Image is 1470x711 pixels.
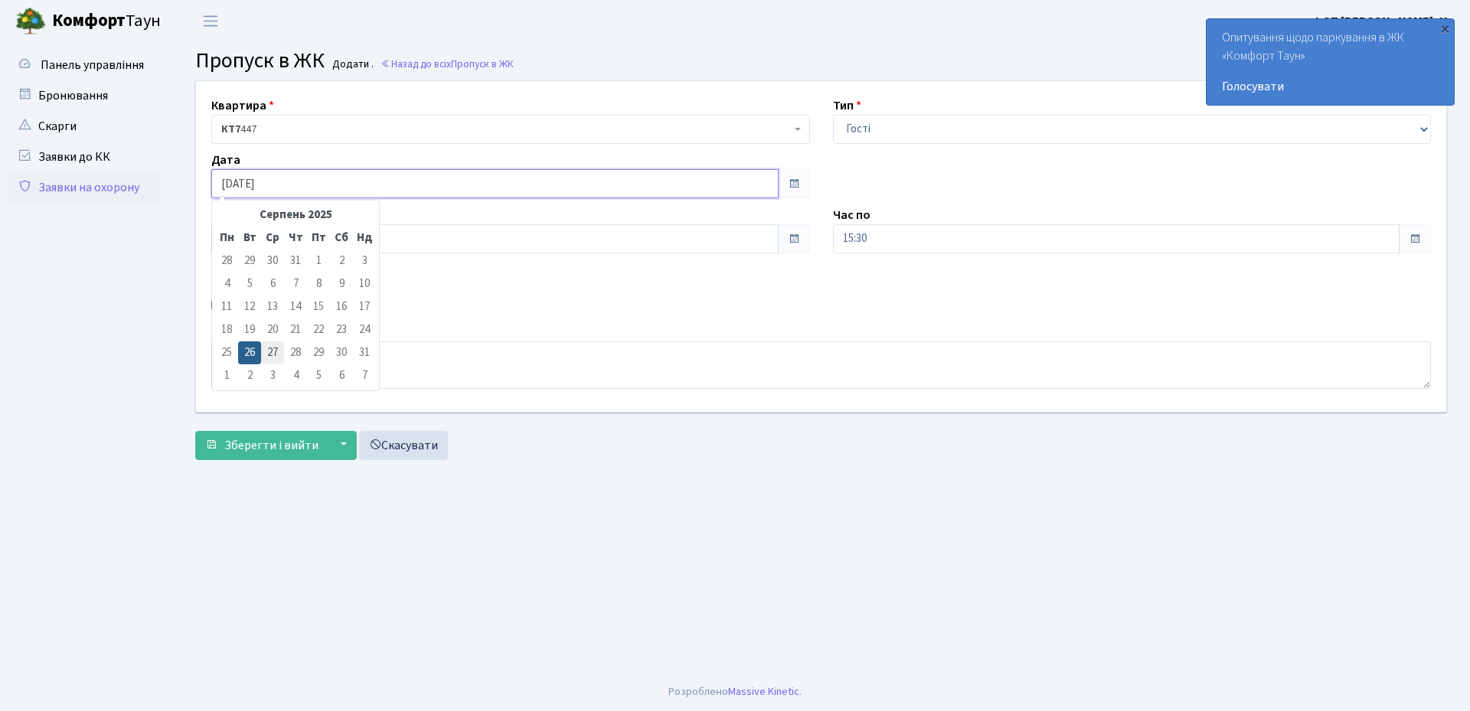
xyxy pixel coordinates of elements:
[284,318,307,341] td: 21
[833,206,871,224] label: Час по
[261,318,284,341] td: 20
[1312,12,1452,31] a: ФОП [PERSON_NAME]. Н.
[238,364,261,387] td: 2
[238,341,261,364] td: 26
[381,57,514,71] a: Назад до всіхПропуск в ЖК
[238,250,261,272] td: 29
[307,341,330,364] td: 29
[15,6,46,37] img: logo.png
[261,364,284,387] td: 3
[215,364,238,387] td: 1
[215,295,238,318] td: 11
[215,272,238,295] td: 4
[238,295,261,318] td: 12
[353,318,376,341] td: 24
[221,122,240,137] b: КТ7
[284,341,307,364] td: 28
[353,272,376,295] td: 10
[195,45,325,76] span: Пропуск в ЖК
[224,437,318,454] span: Зберегти і вийти
[238,227,261,250] th: Вт
[1312,13,1452,30] b: ФОП [PERSON_NAME]. Н.
[284,295,307,318] td: 14
[353,295,376,318] td: 17
[307,227,330,250] th: Пт
[8,142,161,172] a: Заявки до КК
[8,80,161,111] a: Бронювання
[52,8,161,34] span: Таун
[191,8,230,34] button: Переключити навігацію
[451,57,514,71] span: Пропуск в ЖК
[307,364,330,387] td: 5
[1207,19,1454,105] div: Опитування щодо паркування в ЖК «Комфорт Таун»
[330,227,353,250] th: Сб
[330,272,353,295] td: 9
[307,318,330,341] td: 22
[353,364,376,387] td: 7
[1222,77,1439,96] a: Голосувати
[261,227,284,250] th: Ср
[215,341,238,364] td: 25
[284,250,307,272] td: 31
[833,96,861,115] label: Тип
[1437,21,1452,36] div: ×
[284,364,307,387] td: 4
[261,341,284,364] td: 27
[238,272,261,295] td: 5
[668,683,802,700] div: Розроблено .
[307,295,330,318] td: 15
[353,250,376,272] td: 3
[215,227,238,250] th: Пн
[330,318,353,341] td: 23
[215,250,238,272] td: 28
[329,58,374,71] small: Додати .
[8,50,161,80] a: Панель управління
[330,250,353,272] td: 2
[211,115,810,144] span: <b>КТ7</b>&nbsp;&nbsp;&nbsp;447
[261,272,284,295] td: 6
[238,318,261,341] td: 19
[215,318,238,341] td: 18
[330,295,353,318] td: 16
[330,364,353,387] td: 6
[195,431,328,460] button: Зберегти і вийти
[261,295,284,318] td: 13
[8,172,161,203] a: Заявки на охорону
[353,341,376,364] td: 31
[211,96,274,115] label: Квартира
[211,151,240,169] label: Дата
[307,250,330,272] td: 1
[284,227,307,250] th: Чт
[284,272,307,295] td: 7
[359,431,448,460] a: Скасувати
[307,272,330,295] td: 8
[353,227,376,250] th: Нд
[221,122,791,137] span: <b>КТ7</b>&nbsp;&nbsp;&nbsp;447
[8,111,161,142] a: Скарги
[261,250,284,272] td: 30
[728,683,799,700] a: Massive Kinetic
[52,8,126,33] b: Комфорт
[330,341,353,364] td: 30
[238,204,353,227] th: Серпень 2025
[41,57,144,73] span: Панель управління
